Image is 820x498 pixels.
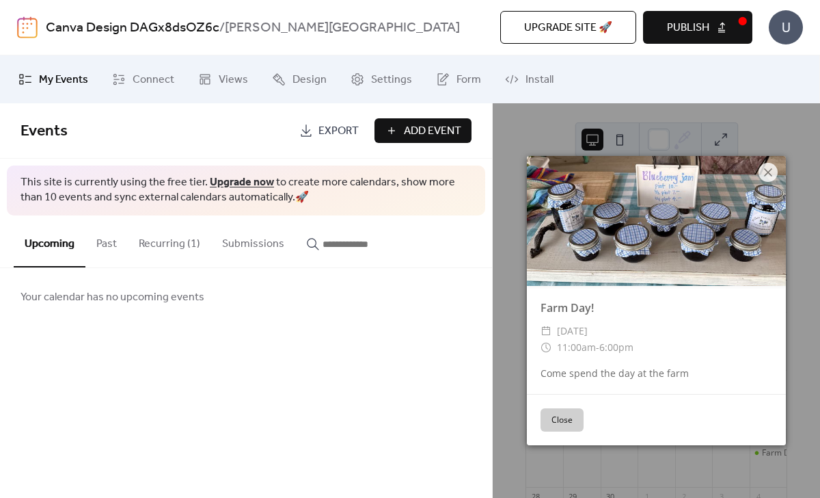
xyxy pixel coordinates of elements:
[769,10,803,44] div: U
[289,118,369,143] a: Export
[219,72,248,88] span: Views
[374,118,471,143] button: Add Event
[371,72,412,88] span: Settings
[210,172,274,193] a: Upgrade now
[20,116,68,146] span: Events
[495,61,564,98] a: Install
[524,20,612,36] span: Upgrade site 🚀
[541,323,551,339] div: ​
[292,72,327,88] span: Design
[667,20,709,36] span: Publish
[8,61,98,98] a: My Events
[541,408,584,432] button: Close
[211,215,295,266] button: Submissions
[643,11,752,44] button: Publish
[596,341,599,354] span: -
[225,15,460,41] b: [PERSON_NAME][GEOGRAPHIC_DATA]
[85,215,128,266] button: Past
[527,366,786,380] div: Come spend the day at the farm
[426,61,491,98] a: Form
[188,61,258,98] a: Views
[262,61,337,98] a: Design
[14,215,85,267] button: Upcoming
[557,323,588,339] span: [DATE]
[527,300,786,316] div: Farm Day!
[456,72,481,88] span: Form
[340,61,422,98] a: Settings
[219,15,225,41] b: /
[17,16,38,38] img: logo
[133,72,174,88] span: Connect
[128,215,211,266] button: Recurring (1)
[525,72,553,88] span: Install
[102,61,184,98] a: Connect
[46,15,219,41] a: Canva Design DAGx8dsOZ6c
[404,123,461,140] span: Add Event
[20,175,471,206] span: This site is currently using the free tier. to create more calendars, show more than 10 events an...
[541,339,551,356] div: ​
[599,341,633,354] span: 6:00pm
[500,11,636,44] button: Upgrade site 🚀
[557,341,596,354] span: 11:00am
[20,289,204,306] span: Your calendar has no upcoming events
[39,72,88,88] span: My Events
[318,123,359,140] span: Export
